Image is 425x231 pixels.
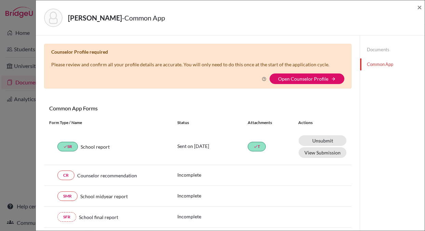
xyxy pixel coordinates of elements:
p: Incomplete [177,213,248,220]
span: School report [81,143,110,150]
a: SFR [57,212,76,222]
a: SMR [57,191,78,201]
a: doneSR [57,142,78,151]
a: CR [57,171,74,180]
div: Status [177,120,248,126]
div: Actions [290,120,332,126]
span: × [417,2,422,12]
a: Open Counselor Profile [278,76,328,82]
a: Common App [360,58,425,70]
a: doneT [248,142,266,151]
div: Attachments [248,120,290,126]
h6: Common App Forms [44,105,198,111]
i: done [253,145,258,149]
p: Incomplete [177,192,248,199]
strong: [PERSON_NAME] [68,14,122,22]
a: Documents [360,44,425,56]
p: Sent on [DATE] [177,142,248,150]
span: School final report [79,214,118,221]
div: Form Type / Name [44,120,172,126]
a: Unsubmit [299,135,346,146]
i: arrow_forward [331,77,336,81]
button: Close [417,3,422,11]
span: School midyear report [80,193,128,200]
span: - Common App [122,14,165,22]
p: Incomplete [177,171,248,178]
span: Counselor recommendation [77,172,137,179]
button: View Submission [299,147,346,158]
p: Please review and confirm all your profile details are accurate. You will only need to do this on... [51,61,329,68]
button: Open Counselor Profilearrow_forward [270,73,344,84]
i: done [63,145,67,149]
b: Counselor Profile required [51,49,108,55]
